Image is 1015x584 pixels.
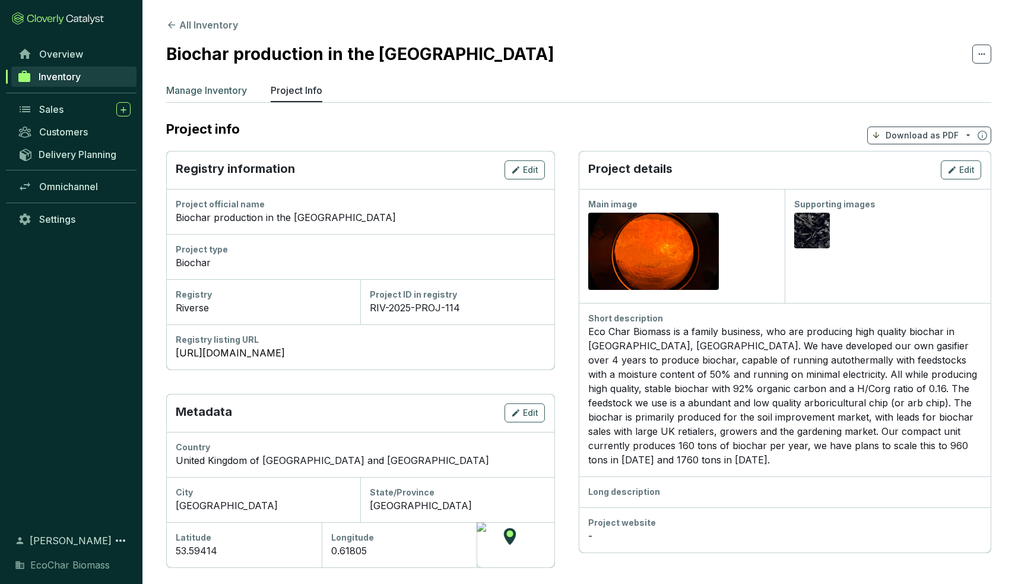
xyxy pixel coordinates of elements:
div: Main image [588,198,775,210]
a: Overview [12,44,137,64]
div: Project website [588,517,981,529]
p: Project details [588,160,673,179]
div: 53.59414 [176,544,312,558]
p: Registry information [176,160,295,179]
div: Biochar production in the [GEOGRAPHIC_DATA] [176,210,545,225]
div: Long description [588,486,981,498]
div: Project ID in registry [370,289,545,301]
div: State/Province [370,487,545,498]
div: Longitude [331,532,468,544]
div: Biochar [176,255,545,270]
button: Edit [505,403,545,422]
button: All Inventory [166,18,238,32]
div: United Kingdom of [GEOGRAPHIC_DATA] and [GEOGRAPHIC_DATA] [176,453,545,468]
div: [GEOGRAPHIC_DATA] [370,498,545,513]
div: Country [176,441,545,453]
div: [GEOGRAPHIC_DATA] [176,498,351,513]
a: [URL][DOMAIN_NAME] [176,346,545,360]
a: Delivery Planning [12,144,137,164]
div: RIV-2025-PROJ-114 [370,301,545,315]
span: Edit [523,164,538,176]
p: Metadata [176,403,232,422]
a: Customers [12,122,137,142]
div: Latitude [176,532,312,544]
h2: Project info [166,121,252,137]
div: Project official name [176,198,545,210]
h2: Biochar production in the [GEOGRAPHIC_DATA] [166,42,554,67]
a: Settings [12,209,137,229]
button: Edit [505,160,545,179]
div: Registry listing URL [176,334,545,346]
span: Customers [39,126,88,138]
div: 0.61805 [331,544,468,558]
a: Omnichannel [12,176,137,197]
span: Edit [959,164,975,176]
span: Omnichannel [39,181,98,192]
p: Download as PDF [886,130,959,141]
span: Sales [39,103,64,115]
div: City [176,487,351,498]
span: Edit [523,407,538,419]
div: Short description [588,312,981,324]
p: Project Info [271,83,322,97]
a: Inventory [11,67,137,87]
span: [PERSON_NAME] [30,534,112,548]
span: EcoChar Biomass [30,558,110,572]
div: - [588,529,981,543]
span: Settings [39,213,75,225]
span: Overview [39,48,83,60]
button: Edit [941,160,981,179]
div: Eco Char Biomass is a family business, who are producing high quality biochar in [GEOGRAPHIC_DATA... [588,324,981,467]
div: Supporting images [794,198,981,210]
div: Project type [176,244,545,255]
span: Delivery Planning [39,149,116,160]
a: Sales [12,99,137,119]
span: Inventory [39,71,81,83]
p: Manage Inventory [166,83,247,97]
div: Registry [176,289,351,301]
div: Riverse [176,301,351,315]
